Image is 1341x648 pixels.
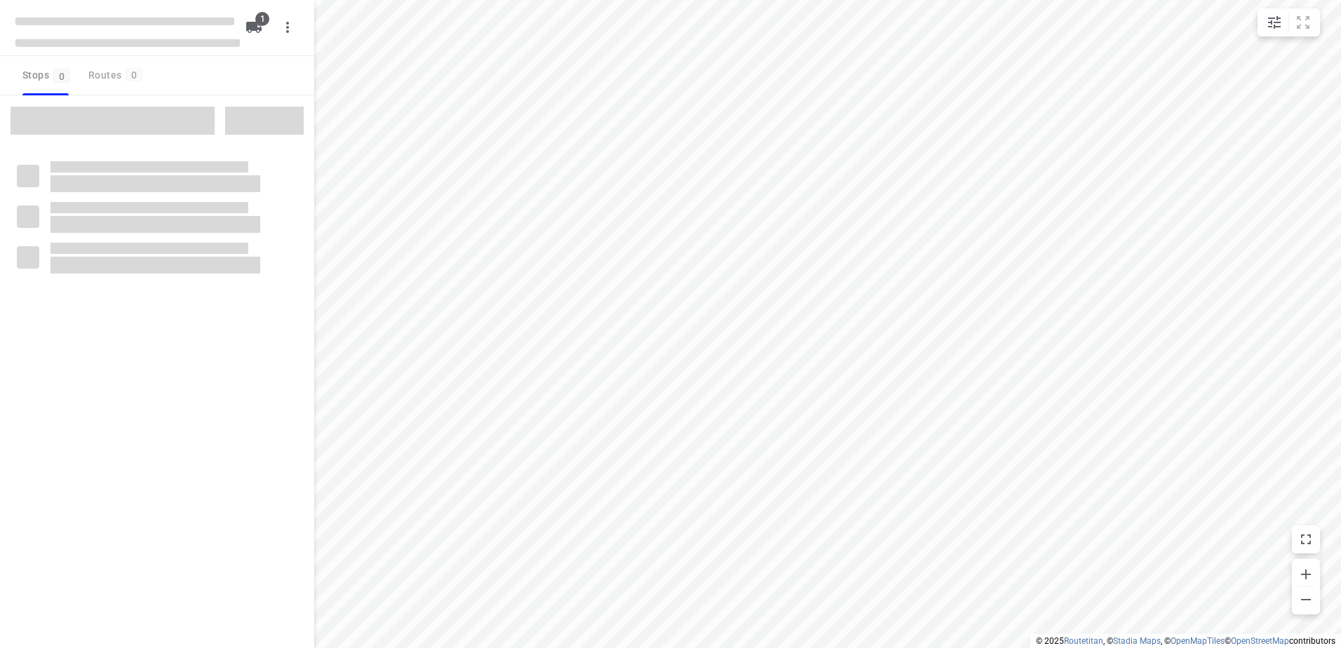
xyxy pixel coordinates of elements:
[1036,636,1335,646] li: © 2025 , © , © © contributors
[1171,636,1225,646] a: OpenMapTiles
[1260,8,1288,36] button: Map settings
[1258,8,1320,36] div: small contained button group
[1064,636,1103,646] a: Routetitan
[1231,636,1289,646] a: OpenStreetMap
[1113,636,1161,646] a: Stadia Maps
